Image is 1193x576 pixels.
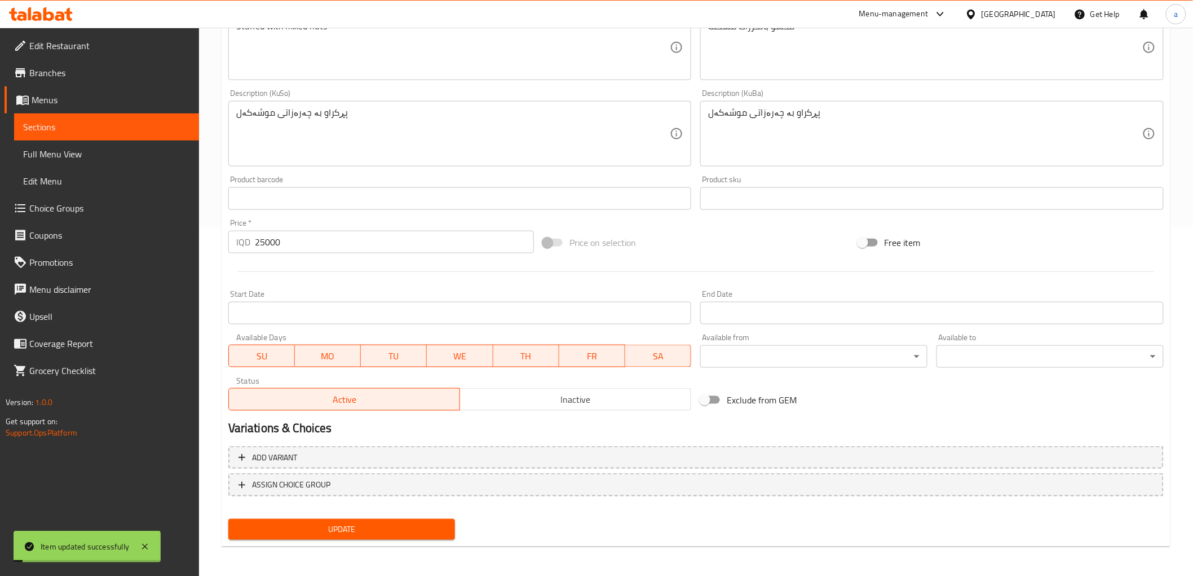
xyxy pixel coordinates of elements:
[23,174,190,188] span: Edit Menu
[35,395,52,410] span: 1.0.0
[936,345,1164,368] div: ​
[982,8,1056,20] div: [GEOGRAPHIC_DATA]
[228,187,692,210] input: Please enter product barcode
[859,7,929,21] div: Menu-management
[569,236,636,249] span: Price on selection
[6,395,33,410] span: Version:
[700,187,1164,210] input: Please enter product sku
[365,348,422,364] span: TU
[252,478,331,492] span: ASSIGN CHOICE GROUP
[14,113,199,140] a: Sections
[29,364,190,377] span: Grocery Checklist
[29,283,190,296] span: Menu disclaimer
[233,392,456,408] span: Active
[465,392,687,408] span: Inactive
[236,235,250,249] p: IQD
[708,21,1142,74] textarea: محشو بالكرزات مشكلة
[228,345,295,367] button: SU
[431,348,488,364] span: WE
[29,39,190,52] span: Edit Restaurant
[5,303,199,330] a: Upsell
[6,414,58,429] span: Get support on:
[630,348,687,364] span: SA
[29,310,190,323] span: Upsell
[228,420,1164,437] h2: Variations & Choices
[32,93,190,107] span: Menus
[708,107,1142,161] textarea: پڕکراو بە چەرەزاتی موشەکەل
[237,522,447,537] span: Update
[252,451,298,465] span: Add variant
[299,348,356,364] span: MO
[700,345,927,368] div: ​
[29,337,190,350] span: Coverage Report
[295,345,361,367] button: MO
[23,120,190,134] span: Sections
[5,249,199,276] a: Promotions
[14,140,199,168] a: Full Menu View
[29,66,190,80] span: Branches
[5,86,199,113] a: Menus
[255,231,534,253] input: Please enter price
[6,425,77,440] a: Support.OpsPlatform
[5,276,199,303] a: Menu disclaimer
[233,348,290,364] span: SU
[29,256,190,269] span: Promotions
[23,147,190,161] span: Full Menu View
[727,393,797,407] span: Exclude from GEM
[228,473,1164,496] button: ASSIGN CHOICE GROUP
[14,168,199,195] a: Edit Menu
[1174,8,1178,20] span: a
[459,388,691,411] button: Inactive
[236,21,670,74] textarea: Stuffed with mixed nuts
[41,540,129,553] div: Item updated successfully
[5,357,199,384] a: Grocery Checklist
[559,345,625,367] button: FR
[498,348,555,364] span: TH
[427,345,493,367] button: WE
[564,348,621,364] span: FR
[29,201,190,215] span: Choice Groups
[29,228,190,242] span: Coupons
[236,107,670,161] textarea: پڕکراو بە چەرەزاتی موشەکەل
[5,330,199,357] a: Coverage Report
[493,345,559,367] button: TH
[5,222,199,249] a: Coupons
[885,236,921,249] span: Free item
[5,32,199,59] a: Edit Restaurant
[228,519,456,540] button: Update
[625,345,691,367] button: SA
[228,388,460,411] button: Active
[5,59,199,86] a: Branches
[361,345,427,367] button: TU
[228,446,1164,469] button: Add variant
[5,195,199,222] a: Choice Groups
